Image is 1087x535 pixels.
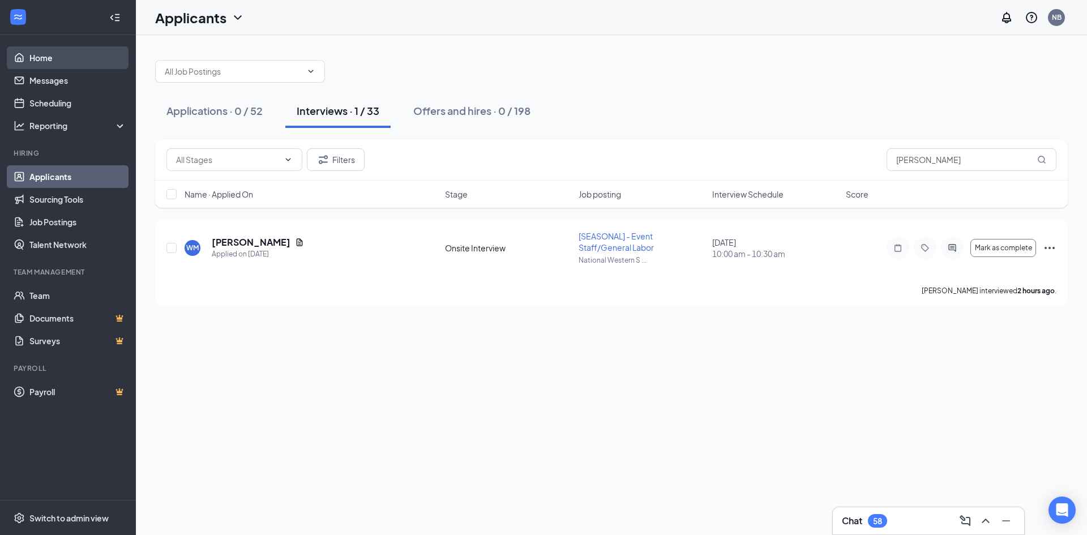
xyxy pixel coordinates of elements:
a: SurveysCrown [29,329,126,352]
button: ChevronUp [977,512,995,530]
svg: Settings [14,512,25,524]
button: Filter Filters [307,148,365,171]
svg: Collapse [109,12,121,23]
p: [PERSON_NAME] interviewed . [922,286,1056,296]
span: Interview Schedule [712,189,784,200]
div: [DATE] [712,237,839,259]
a: Applicants [29,165,126,188]
svg: Note [891,243,905,252]
svg: Filter [316,153,330,166]
a: Team [29,284,126,307]
span: Stage [445,189,468,200]
svg: ChevronDown [284,155,293,164]
span: Name · Applied On [185,189,253,200]
svg: ActiveChat [945,243,959,252]
a: Messages [29,69,126,92]
div: Team Management [14,267,124,277]
svg: ChevronDown [231,11,245,24]
h5: [PERSON_NAME] [212,236,290,249]
svg: Ellipses [1043,241,1056,255]
a: Sourcing Tools [29,188,126,211]
span: [SEASONAL] - Event Staff/General Labor [579,231,654,252]
button: Minimize [997,512,1015,530]
svg: MagnifyingGlass [1037,155,1046,164]
svg: ChevronDown [306,67,315,76]
button: Mark as complete [970,239,1036,257]
input: Search in interviews [887,148,1056,171]
h3: Chat [842,515,862,527]
svg: ChevronUp [979,514,992,528]
div: Reporting [29,120,127,131]
div: Open Intercom Messenger [1049,497,1076,524]
div: Payroll [14,363,124,373]
svg: ComposeMessage [958,514,972,528]
div: NB [1052,12,1062,22]
h1: Applicants [155,8,226,27]
svg: Minimize [999,514,1013,528]
div: WM [186,243,199,252]
div: Applied on [DATE] [212,249,304,260]
b: 2 hours ago [1017,286,1055,295]
a: Home [29,46,126,69]
svg: Document [295,238,304,247]
svg: Analysis [14,120,25,131]
svg: QuestionInfo [1025,11,1038,24]
div: Applications · 0 / 52 [166,104,263,118]
svg: Tag [918,243,932,252]
span: 10:00 am - 10:30 am [712,248,839,259]
div: 58 [873,516,882,526]
div: Offers and hires · 0 / 198 [413,104,530,118]
button: ComposeMessage [956,512,974,530]
div: Hiring [14,148,124,158]
input: All Stages [176,153,279,166]
p: National Western S ... [579,255,705,265]
a: Scheduling [29,92,126,114]
a: Talent Network [29,233,126,256]
svg: Notifications [1000,11,1013,24]
span: Mark as complete [975,244,1032,252]
div: Onsite Interview [445,242,572,254]
span: Job posting [579,189,621,200]
a: PayrollCrown [29,380,126,403]
a: DocumentsCrown [29,307,126,329]
div: Interviews · 1 / 33 [297,104,379,118]
span: Score [846,189,868,200]
svg: WorkstreamLogo [12,11,24,23]
a: Job Postings [29,211,126,233]
div: Switch to admin view [29,512,109,524]
input: All Job Postings [165,65,302,78]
